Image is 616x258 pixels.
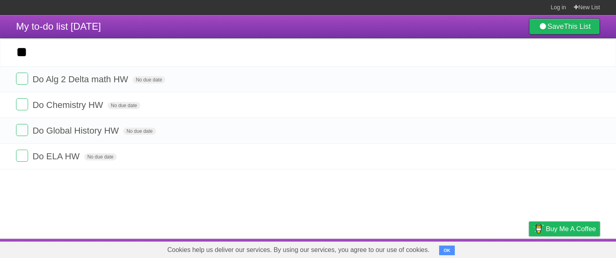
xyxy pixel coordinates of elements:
span: Do Global History HW [32,126,121,136]
span: Do Chemistry HW [32,100,105,110]
span: Buy me a coffee [546,222,596,236]
a: About [422,241,439,256]
a: Terms [491,241,509,256]
a: Privacy [519,241,539,256]
span: Do ELA HW [32,151,81,161]
b: This List [564,22,591,30]
span: No due date [133,76,165,83]
span: No due date [107,102,140,109]
a: SaveThis List [529,18,600,35]
label: Done [16,73,28,85]
a: Developers [449,241,481,256]
a: Suggest a feature [549,241,600,256]
img: Buy me a coffee [533,222,544,236]
label: Done [16,150,28,162]
label: Done [16,98,28,110]
span: No due date [84,153,117,160]
button: OK [439,246,455,255]
span: No due date [123,128,156,135]
span: Do Alg 2 Delta math HW [32,74,130,84]
a: Buy me a coffee [529,221,600,236]
span: My to-do list [DATE] [16,21,101,32]
label: Done [16,124,28,136]
span: Cookies help us deliver our services. By using our services, you agree to our use of cookies. [159,242,438,258]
